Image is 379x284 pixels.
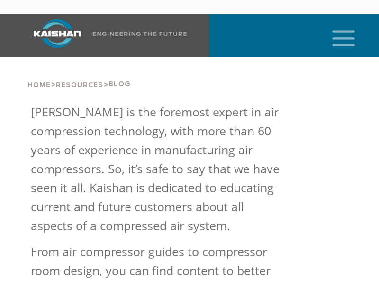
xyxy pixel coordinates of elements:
a: Home [27,80,51,89]
img: Engineering the future [93,32,187,36]
p: [PERSON_NAME] is the foremost expert in air compression technology, with more than 60 years of ex... [31,102,282,235]
span: Home [27,82,51,89]
img: kaishan logo [22,19,93,48]
a: Resources [56,80,103,89]
span: Resources [56,82,103,89]
div: > > [27,57,131,93]
span: Blog [108,81,131,88]
a: Kaishan USA [22,14,187,57]
a: mobile menu [328,27,344,44]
